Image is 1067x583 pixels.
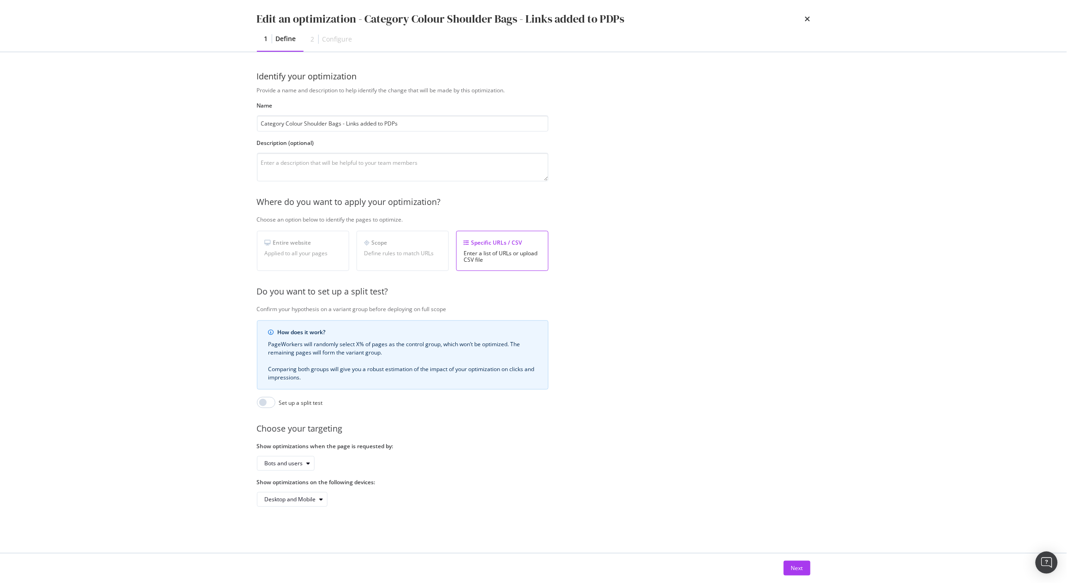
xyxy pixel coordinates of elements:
label: Show optimizations when the page is requested by: [257,442,548,450]
button: Next [784,561,811,576]
div: Specific URLs / CSV [464,239,541,246]
div: Identify your optimization [257,71,811,83]
div: Choose your targeting [257,423,856,435]
div: Bots and users [265,461,303,466]
button: Bots and users [257,456,315,471]
div: PageWorkers will randomly select X% of pages as the control group, which won’t be optimized. The ... [268,340,537,382]
div: Set up a split test [279,399,323,407]
div: 1 [264,34,268,43]
div: Define [276,34,296,43]
div: Where do you want to apply your optimization? [257,196,856,208]
label: Show optimizations on the following devices: [257,478,548,486]
div: Confirm your hypothesis on a variant group before deploying on full scope [257,305,856,313]
div: Enter a list of URLs or upload CSV file [464,250,541,263]
div: Edit an optimization - Category Colour Shoulder Bags - Links added to PDPs [257,11,625,27]
div: Scope [364,239,441,246]
div: Open Intercom Messenger [1036,552,1058,574]
label: Description (optional) [257,139,548,147]
label: Name [257,102,548,109]
div: Entire website [265,239,341,246]
div: Define rules to match URLs [364,250,441,257]
div: Provide a name and description to help identify the change that will be made by this optimization. [257,86,856,94]
div: info banner [257,320,548,390]
input: Enter an optimization name to easily find it back [257,115,548,132]
div: Configure [322,35,352,44]
div: times [805,11,811,27]
div: Do you want to set up a split test? [257,286,856,298]
button: Desktop and Mobile [257,492,328,507]
div: Desktop and Mobile [265,497,316,502]
div: 2 [311,35,315,44]
div: Choose an option below to identify the pages to optimize. [257,216,856,223]
div: How does it work? [278,328,537,337]
div: Applied to all your pages [265,250,341,257]
div: Next [791,564,803,572]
